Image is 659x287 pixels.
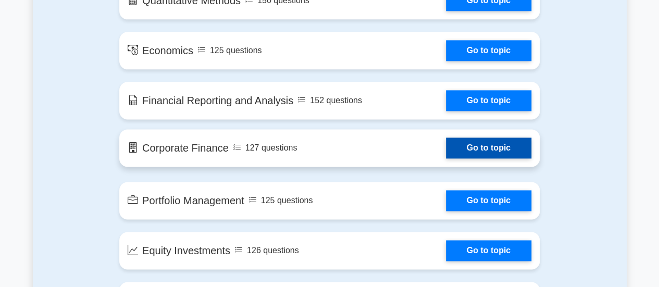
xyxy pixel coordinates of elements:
a: Go to topic [446,138,531,158]
a: Go to topic [446,190,531,211]
a: Go to topic [446,90,531,111]
a: Go to topic [446,240,531,261]
a: Go to topic [446,40,531,61]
